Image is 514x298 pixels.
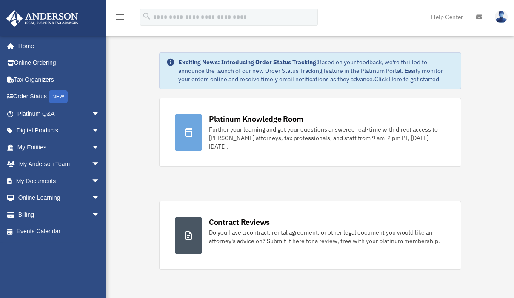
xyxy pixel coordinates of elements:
[209,217,270,227] div: Contract Reviews
[159,98,461,167] a: Platinum Knowledge Room Further your learning and get your questions answered real-time with dire...
[91,172,109,190] span: arrow_drop_down
[91,189,109,207] span: arrow_drop_down
[209,114,303,124] div: Platinum Knowledge Room
[178,58,454,83] div: Based on your feedback, we're thrilled to announce the launch of our new Order Status Tracking fe...
[6,156,113,173] a: My Anderson Teamarrow_drop_down
[6,105,113,122] a: Platinum Q&Aarrow_drop_down
[374,75,441,83] a: Click Here to get started!
[6,54,113,72] a: Online Ordering
[6,223,113,240] a: Events Calendar
[6,139,113,156] a: My Entitiesarrow_drop_down
[6,71,113,88] a: Tax Organizers
[142,11,151,21] i: search
[209,125,445,151] div: Further your learning and get your questions answered real-time with direct access to [PERSON_NAM...
[91,156,109,173] span: arrow_drop_down
[6,206,113,223] a: Billingarrow_drop_down
[159,201,461,270] a: Contract Reviews Do you have a contract, rental agreement, or other legal document you would like...
[6,122,113,139] a: Digital Productsarrow_drop_down
[6,189,113,206] a: Online Learningarrow_drop_down
[4,10,81,27] img: Anderson Advisors Platinum Portal
[91,139,109,156] span: arrow_drop_down
[6,172,113,189] a: My Documentsarrow_drop_down
[6,37,109,54] a: Home
[49,90,68,103] div: NEW
[91,122,109,140] span: arrow_drop_down
[115,12,125,22] i: menu
[209,228,445,245] div: Do you have a contract, rental agreement, or other legal document you would like an attorney's ad...
[495,11,508,23] img: User Pic
[178,58,318,66] strong: Exciting News: Introducing Order Status Tracking!
[91,206,109,223] span: arrow_drop_down
[91,105,109,123] span: arrow_drop_down
[115,15,125,22] a: menu
[6,88,113,106] a: Order StatusNEW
